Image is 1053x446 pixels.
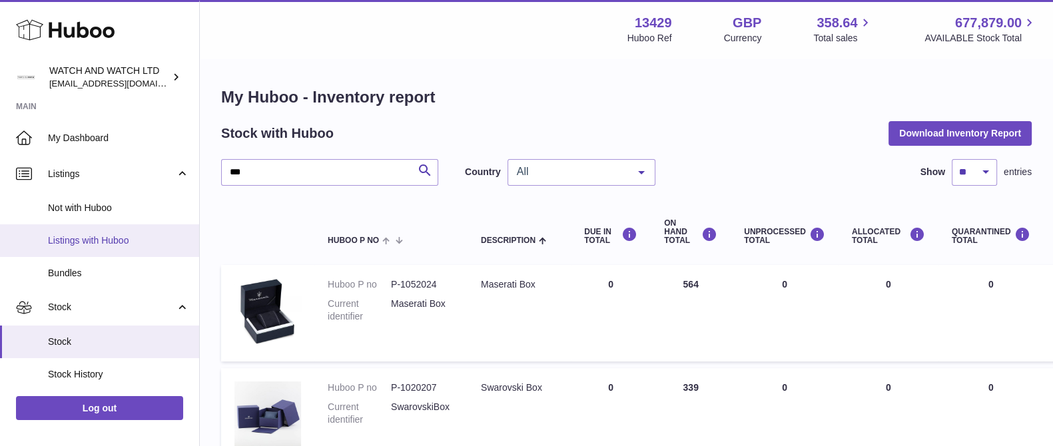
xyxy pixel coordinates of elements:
span: Not with Huboo [48,202,189,214]
span: Listings [48,168,175,180]
img: internalAdmin-13429@internal.huboo.com [16,67,36,87]
dt: Huboo P no [328,381,391,394]
div: Swarovski Box [481,381,557,394]
button: Download Inventory Report [888,121,1032,145]
span: Listings with Huboo [48,234,189,247]
span: Stock [48,335,189,348]
dd: P-1052024 [391,278,454,291]
span: Total sales [813,32,873,45]
div: UNPROCESSED Total [744,227,825,245]
span: [EMAIL_ADDRESS][DOMAIN_NAME] [49,78,196,89]
dt: Huboo P no [328,278,391,291]
span: 358.64 [817,14,857,32]
div: ALLOCATED Total [852,227,925,245]
dt: Current identifier [328,401,391,426]
span: 677,879.00 [955,14,1022,32]
div: WATCH AND WATCH LTD [49,65,169,90]
a: 677,879.00 AVAILABLE Stock Total [924,14,1037,45]
a: 358.64 Total sales [813,14,873,45]
dd: SwarovskiBox [391,401,454,426]
td: 564 [651,265,731,361]
div: Huboo Ref [627,32,672,45]
label: Country [465,166,501,178]
h2: Stock with Huboo [221,124,334,142]
span: entries [1004,166,1032,178]
div: Maserati Box [481,278,557,291]
img: product image [234,278,301,345]
dd: Maserati Box [391,298,454,323]
span: Stock [48,301,175,314]
td: 0 [571,265,651,361]
div: DUE IN TOTAL [584,227,637,245]
td: 0 [839,265,938,361]
strong: 13429 [635,14,672,32]
span: Stock History [48,368,189,381]
a: Log out [16,396,183,420]
label: Show [920,166,945,178]
span: Description [481,236,535,245]
h1: My Huboo - Inventory report [221,87,1032,108]
div: ON HAND Total [664,219,717,246]
td: 0 [731,265,839,361]
span: Huboo P no [328,236,379,245]
span: My Dashboard [48,132,189,144]
dd: P-1020207 [391,381,454,394]
div: QUARANTINED Total [952,227,1030,245]
dt: Current identifier [328,298,391,323]
span: All [514,165,628,178]
strong: GBP [733,14,761,32]
div: Currency [724,32,762,45]
span: 0 [988,382,994,393]
span: 0 [988,279,994,290]
span: Bundles [48,267,189,280]
span: AVAILABLE Stock Total [924,32,1037,45]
